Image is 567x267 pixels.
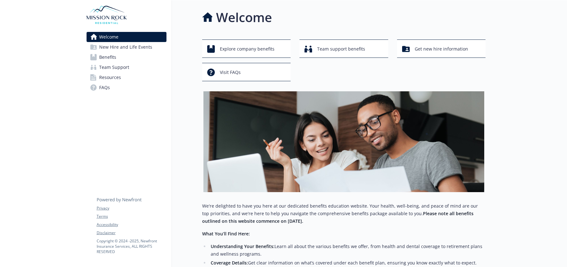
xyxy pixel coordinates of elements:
[220,43,274,55] span: Explore company benefits
[202,231,250,237] strong: What You’ll Find Here:
[99,62,129,72] span: Team Support
[99,82,110,93] span: FAQs
[203,91,484,192] img: overview page banner
[97,214,166,219] a: Terms
[87,72,166,82] a: Resources
[299,39,388,58] button: Team support benefits
[99,52,116,62] span: Benefits
[97,222,166,228] a: Accessibility
[87,52,166,62] a: Benefits
[209,259,486,267] li: Get clear information on what’s covered under each benefit plan, ensuring you know exactly what t...
[415,43,468,55] span: Get new hire information
[317,43,365,55] span: Team support benefits
[97,230,166,236] a: Disclaimer
[202,63,291,81] button: Visit FAQs
[87,32,166,42] a: Welcome
[211,260,248,266] strong: Coverage Details:
[87,62,166,72] a: Team Support
[397,39,486,58] button: Get new hire information
[87,82,166,93] a: FAQs
[216,8,272,27] h1: Welcome
[202,202,486,225] p: We're delighted to have you here at our dedicated benefits education website. Your health, well-b...
[99,42,152,52] span: New Hire and Life Events
[97,205,166,211] a: Privacy
[220,66,241,78] span: Visit FAQs
[211,243,274,249] strong: Understanding Your Benefits:
[99,32,118,42] span: Welcome
[97,238,166,254] p: Copyright © 2024 - 2025 , Newfront Insurance Services, ALL RIGHTS RESERVED
[87,42,166,52] a: New Hire and Life Events
[99,72,121,82] span: Resources
[209,243,486,258] li: Learn all about the various benefits we offer, from health and dental coverage to retirement plan...
[202,39,291,58] button: Explore company benefits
